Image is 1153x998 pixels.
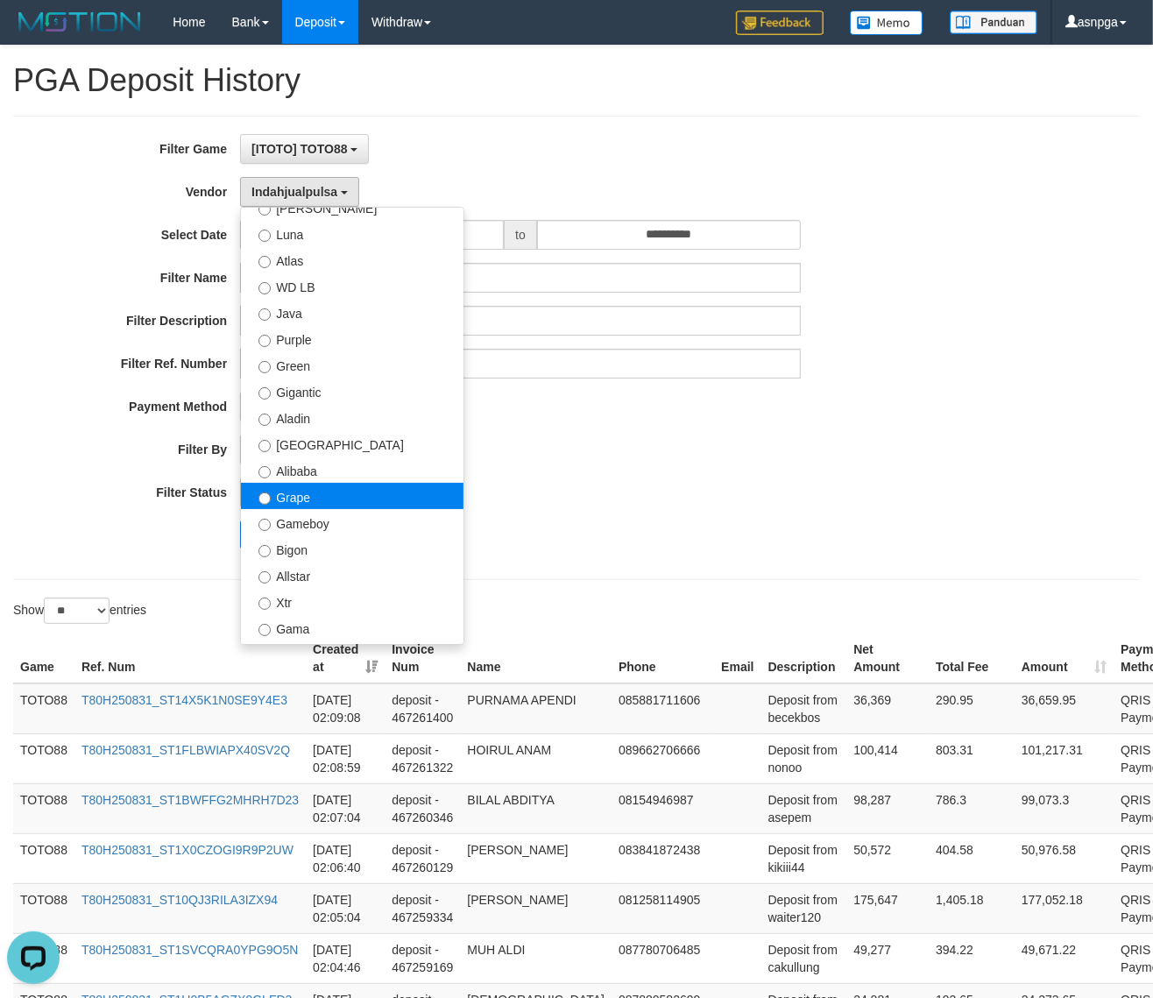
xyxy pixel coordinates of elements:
label: IBX11 [241,641,463,667]
label: [GEOGRAPHIC_DATA] [241,430,463,457]
td: Deposit from asepem [761,783,847,833]
input: Purple [258,335,271,347]
td: HOIRUL ANAM [460,733,612,783]
input: Luna [258,230,271,242]
td: 394.22 [929,933,1015,983]
td: 1,405.18 [929,883,1015,933]
td: deposit - 467259334 [385,883,460,933]
label: Bigon [241,535,463,562]
td: 803.31 [929,733,1015,783]
input: Green [258,361,271,373]
th: Description [761,633,847,683]
label: WD LB [241,273,463,299]
td: [DATE] 02:06:40 [306,833,385,883]
th: Amount: activate to sort column ascending [1015,633,1114,683]
button: [ITOTO] TOTO88 [240,134,369,164]
input: Gameboy [258,519,271,531]
th: Total Fee [929,633,1015,683]
td: Deposit from becekbos [761,683,847,734]
th: Email [714,633,760,683]
td: TOTO88 [13,833,74,883]
td: 99,073.3 [1015,783,1114,833]
input: Java [258,308,271,321]
input: [GEOGRAPHIC_DATA] [258,440,271,452]
label: Aladin [241,404,463,430]
button: Indahjualpulsa [240,177,359,207]
span: to [504,220,537,250]
td: deposit - 467261400 [385,683,460,734]
img: Button%20Memo.svg [850,11,923,35]
td: Deposit from kikiii44 [761,833,847,883]
label: Alibaba [241,457,463,483]
input: Xtr [258,598,271,610]
td: 08154946987 [612,783,714,833]
th: Phone [612,633,714,683]
label: Xtr [241,588,463,614]
td: Deposit from nonoo [761,733,847,783]
td: [DATE] 02:05:04 [306,883,385,933]
th: Name [460,633,612,683]
label: Show entries [13,598,146,624]
input: [PERSON_NAME] [258,203,271,216]
input: Bigon [258,545,271,557]
td: deposit - 467259169 [385,933,460,983]
td: [DATE] 02:08:59 [306,733,385,783]
input: Gama [258,624,271,636]
td: 085881711606 [612,683,714,734]
img: MOTION_logo.png [13,9,146,35]
select: Showentries [44,598,110,624]
td: 49,277 [846,933,929,983]
td: 175,647 [846,883,929,933]
td: deposit - 467260346 [385,783,460,833]
a: T80H250831_ST14X5K1N0SE9Y4E3 [81,693,287,707]
input: Aladin [258,414,271,426]
td: 101,217.31 [1015,733,1114,783]
td: 083841872438 [612,833,714,883]
td: TOTO88 [13,883,74,933]
td: 081258114905 [612,883,714,933]
td: BILAL ABDITYA [460,783,612,833]
img: Feedback.jpg [736,11,824,35]
th: Created at: activate to sort column ascending [306,633,385,683]
label: Luna [241,220,463,246]
th: Game [13,633,74,683]
td: [PERSON_NAME] [460,833,612,883]
td: MUH ALDI [460,933,612,983]
label: Gigantic [241,378,463,404]
td: Deposit from cakullung [761,933,847,983]
td: TOTO88 [13,783,74,833]
a: T80H250831_ST1FLBWIAPX40SV2Q [81,743,290,757]
td: TOTO88 [13,683,74,734]
td: [PERSON_NAME] [460,883,612,933]
td: [DATE] 02:04:46 [306,933,385,983]
label: Gama [241,614,463,641]
td: 177,052.18 [1015,883,1114,933]
td: [DATE] 02:07:04 [306,783,385,833]
td: Deposit from waiter120 [761,883,847,933]
td: 98,287 [846,783,929,833]
a: T80H250831_ST10QJ3RILA3IZX94 [81,893,278,907]
td: 50,976.58 [1015,833,1114,883]
label: Purple [241,325,463,351]
td: 36,369 [846,683,929,734]
a: T80H250831_ST1BWFFG2MHRH7D23 [81,793,299,807]
td: 100,414 [846,733,929,783]
td: [DATE] 02:09:08 [306,683,385,734]
td: 50,572 [846,833,929,883]
label: Atlas [241,246,463,273]
td: 49,671.22 [1015,933,1114,983]
label: Grape [241,483,463,509]
span: Indahjualpulsa [251,185,337,199]
a: T80H250831_ST1SVCQRA0YPG9O5N [81,943,298,957]
label: Green [241,351,463,378]
input: Atlas [258,256,271,268]
input: Allstar [258,571,271,584]
td: TOTO88 [13,733,74,783]
input: Alibaba [258,466,271,478]
td: 290.95 [929,683,1015,734]
td: deposit - 467260129 [385,833,460,883]
button: Open LiveChat chat widget [7,7,60,60]
td: 786.3 [929,783,1015,833]
td: PURNAMA APENDI [460,683,612,734]
label: Java [241,299,463,325]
